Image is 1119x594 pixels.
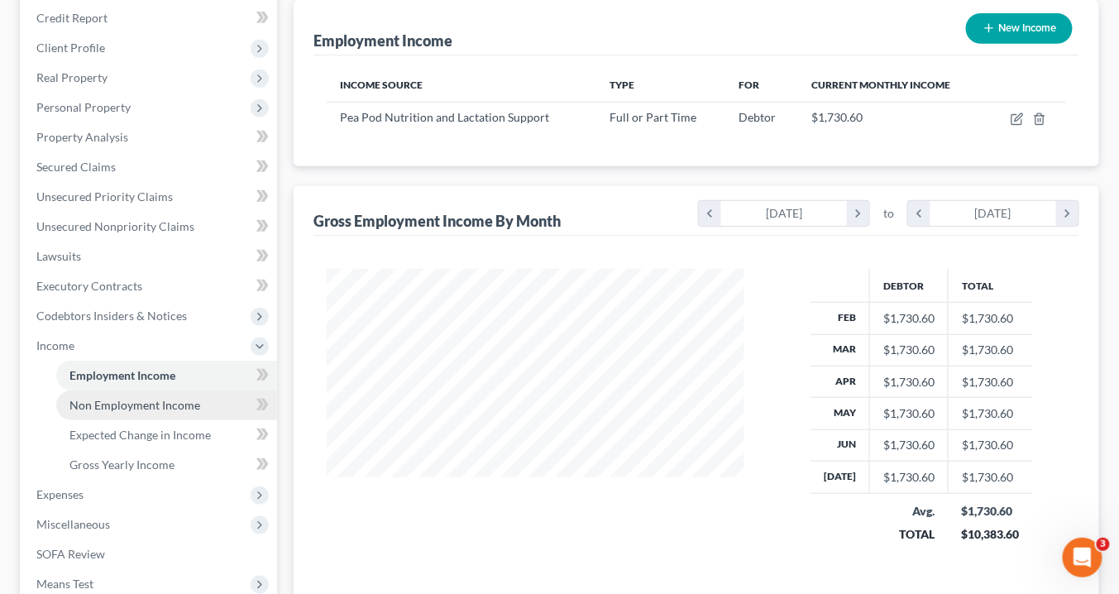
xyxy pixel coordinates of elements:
[811,398,870,429] th: May
[23,122,277,152] a: Property Analysis
[23,3,277,33] a: Credit Report
[340,110,549,124] span: Pea Pod Nutrition and Lactation Support
[962,526,1020,543] div: $10,383.60
[949,398,1033,429] td: $1,730.60
[870,269,949,302] th: Debtor
[36,338,74,352] span: Income
[847,201,869,226] i: chevron_right
[23,182,277,212] a: Unsecured Priority Claims
[883,437,935,453] div: $1,730.60
[36,249,81,263] span: Lawsuits
[739,79,760,91] span: For
[36,11,108,25] span: Credit Report
[36,219,194,233] span: Unsecured Nonpriority Claims
[56,361,277,390] a: Employment Income
[812,110,863,124] span: $1,730.60
[36,547,105,561] span: SOFA Review
[721,201,848,226] div: [DATE]
[23,212,277,242] a: Unsecured Nonpriority Claims
[23,271,277,301] a: Executory Contracts
[610,110,696,124] span: Full or Part Time
[811,429,870,461] th: Jun
[949,429,1033,461] td: $1,730.60
[69,457,175,472] span: Gross Yearly Income
[313,211,561,231] div: Gross Employment Income By Month
[811,303,870,334] th: Feb
[36,309,187,323] span: Codebtors Insiders & Notices
[883,503,935,520] div: Avg.
[883,469,935,486] div: $1,730.60
[36,130,128,144] span: Property Analysis
[949,334,1033,366] td: $1,730.60
[883,310,935,327] div: $1,730.60
[1056,201,1078,226] i: chevron_right
[811,366,870,397] th: Apr
[699,201,721,226] i: chevron_left
[949,366,1033,397] td: $1,730.60
[56,450,277,480] a: Gross Yearly Income
[1063,538,1102,577] iframe: Intercom live chat
[36,41,105,55] span: Client Profile
[883,342,935,358] div: $1,730.60
[610,79,634,91] span: Type
[69,398,200,412] span: Non Employment Income
[1097,538,1110,551] span: 3
[930,201,1057,226] div: [DATE]
[36,160,116,174] span: Secured Claims
[812,79,951,91] span: Current Monthly Income
[23,242,277,271] a: Lawsuits
[36,189,173,204] span: Unsecured Priority Claims
[908,201,930,226] i: chevron_left
[739,110,777,124] span: Debtor
[23,539,277,569] a: SOFA Review
[883,526,935,543] div: TOTAL
[811,462,870,493] th: [DATE]
[340,79,423,91] span: Income Source
[949,462,1033,493] td: $1,730.60
[69,428,211,442] span: Expected Change in Income
[36,100,131,114] span: Personal Property
[36,577,93,591] span: Means Test
[811,334,870,366] th: Mar
[69,368,175,382] span: Employment Income
[56,390,277,420] a: Non Employment Income
[36,487,84,501] span: Expenses
[949,303,1033,334] td: $1,730.60
[36,279,142,293] span: Executory Contracts
[966,13,1073,44] button: New Income
[962,503,1020,520] div: $1,730.60
[313,31,452,50] div: Employment Income
[883,405,935,422] div: $1,730.60
[883,205,894,222] span: to
[883,374,935,390] div: $1,730.60
[56,420,277,450] a: Expected Change in Income
[36,70,108,84] span: Real Property
[36,517,110,531] span: Miscellaneous
[23,152,277,182] a: Secured Claims
[949,269,1033,302] th: Total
